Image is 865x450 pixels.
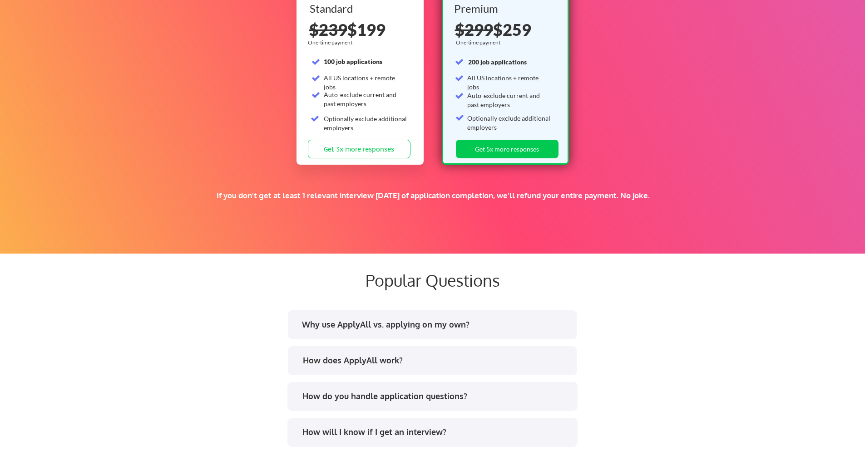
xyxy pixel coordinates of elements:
div: Optionally exclude additional employers [467,114,551,132]
s: $299 [455,20,493,39]
div: All US locations + remote jobs [467,73,551,91]
div: Popular Questions [215,270,651,290]
div: $199 [309,21,412,38]
div: Standard [310,3,409,14]
div: If you don't get at least 1 relevant interview [DATE] of application completion, we'll refund you... [158,191,708,201]
strong: 200 job applications [468,58,527,66]
button: Get 3x more responses [308,140,410,158]
div: How will I know if I get an interview? [302,426,569,438]
div: Why use ApplyAll vs. applying on my own? [302,319,568,330]
div: Premium [454,3,554,14]
div: One-time payment [308,39,355,46]
div: All US locations + remote jobs [324,73,408,91]
s: $239 [309,20,347,39]
button: Get 5x more responses [456,140,559,158]
div: Auto-exclude current and past employers [467,91,551,109]
div: Auto-exclude current and past employers [324,90,408,108]
div: How does ApplyAll work? [303,355,569,366]
div: How do you handle application questions? [302,391,569,402]
div: Optionally exclude additional employers [324,114,408,132]
strong: 100 job applications [324,58,382,65]
div: $259 [455,21,558,38]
